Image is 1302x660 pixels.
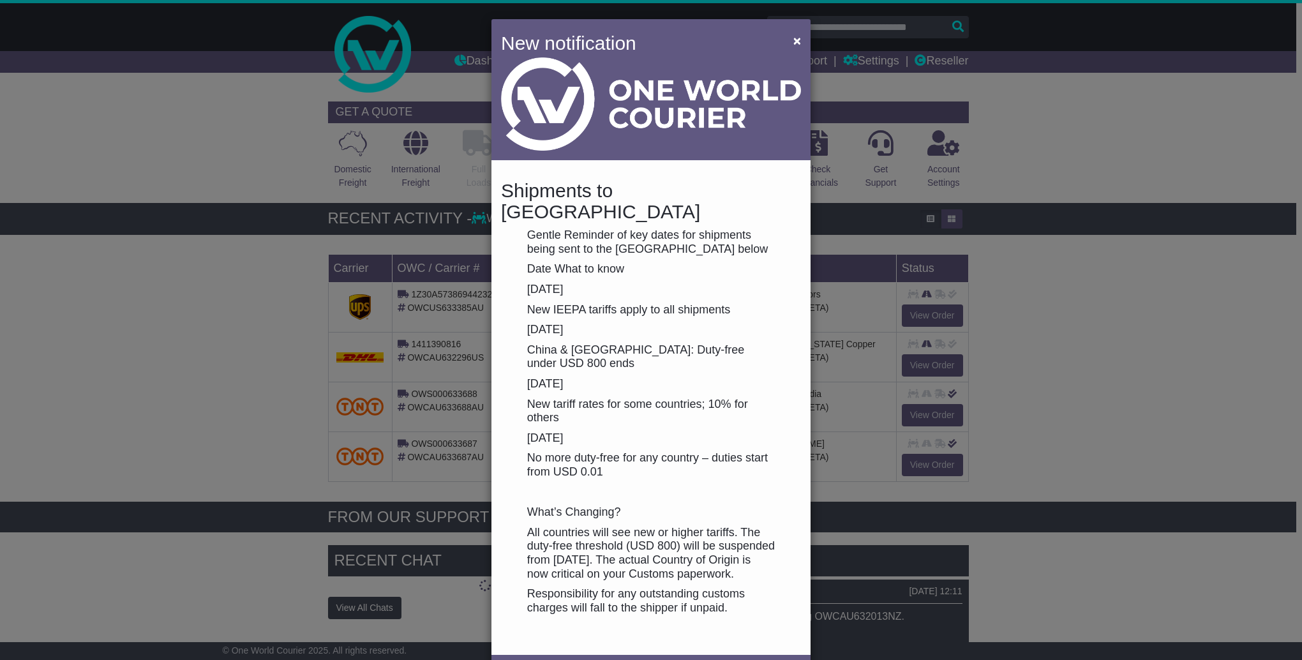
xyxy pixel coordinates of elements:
[793,33,801,48] span: ×
[527,526,775,581] p: All countries will see new or higher tariffs. The duty-free threshold (USD 800) will be suspended...
[527,343,775,371] p: China & [GEOGRAPHIC_DATA]: Duty-free under USD 800 ends
[527,303,775,317] p: New IEEPA tariffs apply to all shipments
[527,431,775,446] p: [DATE]
[527,587,775,615] p: Responsibility for any outstanding customs charges will fall to the shipper if unpaid.
[501,29,775,57] h4: New notification
[787,27,807,54] button: Close
[527,398,775,425] p: New tariff rates for some countries; 10% for others
[527,451,775,479] p: No more duty-free for any country – duties start from USD 0.01
[527,229,775,256] p: Gentle Reminder of key dates for shipments being sent to the [GEOGRAPHIC_DATA] below
[527,377,775,391] p: [DATE]
[527,262,775,276] p: Date What to know
[527,323,775,337] p: [DATE]
[501,180,801,222] h4: Shipments to [GEOGRAPHIC_DATA]
[501,57,801,151] img: Light
[527,283,775,297] p: [DATE]
[527,506,775,520] p: What’s Changing?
